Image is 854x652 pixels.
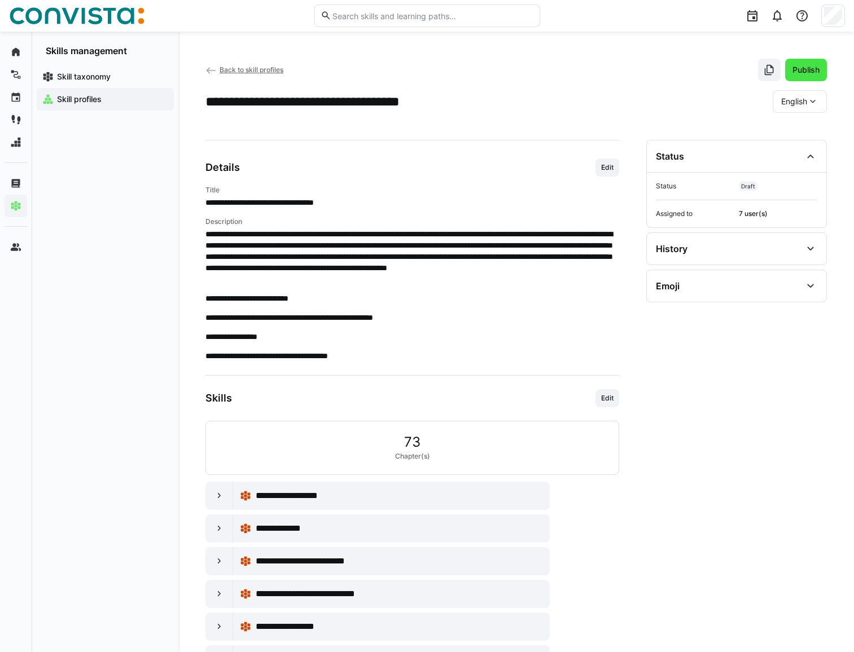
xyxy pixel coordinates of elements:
input: Search skills and learning paths… [331,11,533,21]
button: Edit [595,389,619,407]
span: Publish [791,64,821,76]
span: Back to skill profiles [220,65,283,74]
a: Back to skill profiles [205,65,283,74]
div: Emoji [656,280,680,292]
span: Status [656,182,734,191]
span: Edit [600,394,615,403]
h4: Title [205,186,619,195]
div: Status [656,151,684,162]
span: Chapter(s) [395,452,430,461]
span: 7 user(s) [739,209,817,218]
span: 73 [404,435,421,450]
div: History [656,243,687,254]
span: Draft [741,183,755,190]
button: Edit [595,158,619,177]
span: Assigned to [656,209,734,218]
span: Edit [600,163,615,172]
button: Publish [785,59,827,81]
h4: Description [205,217,619,226]
h3: Details [205,161,240,174]
h3: Skills [205,392,232,404]
span: English [781,96,807,107]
